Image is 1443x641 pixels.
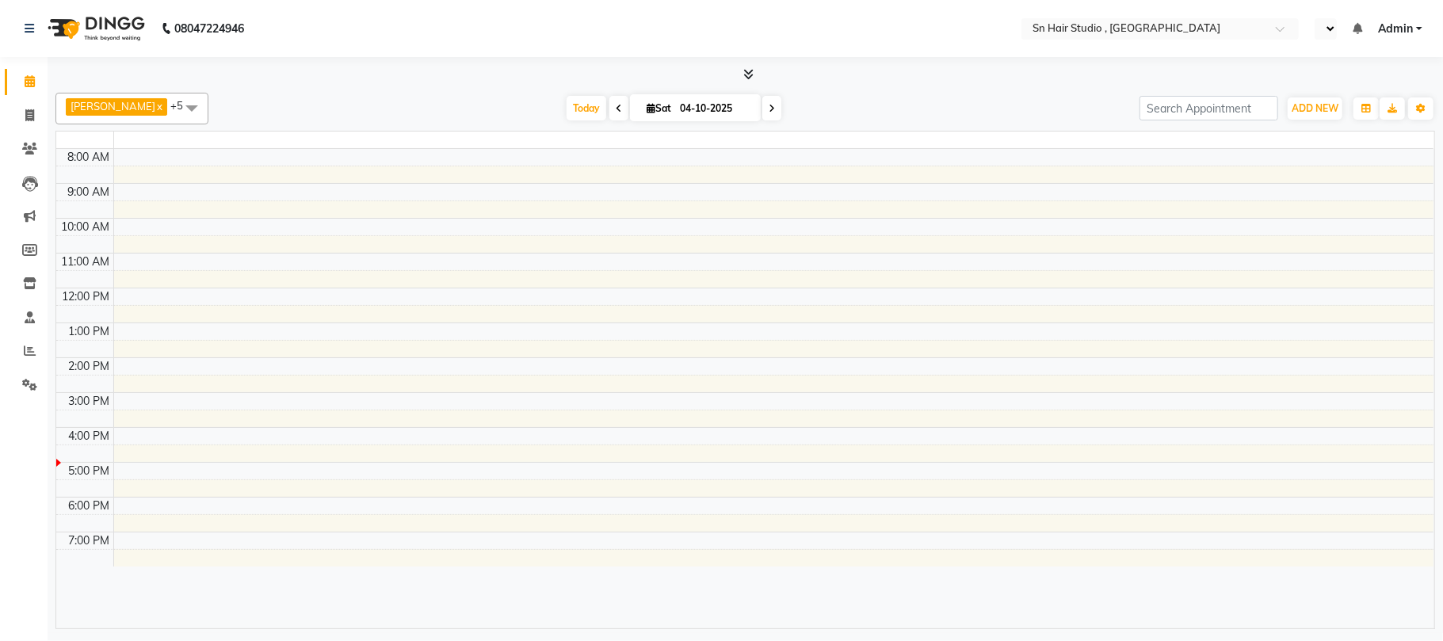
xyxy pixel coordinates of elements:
div: 1:00 PM [66,323,113,340]
div: 6:00 PM [66,498,113,514]
div: 9:00 AM [65,184,113,200]
div: 2:00 PM [66,358,113,375]
input: Search Appointment [1140,96,1278,120]
div: 8:00 AM [65,149,113,166]
div: 7:00 PM [66,532,113,549]
div: 3:00 PM [66,393,113,410]
img: logo [40,6,149,51]
div: 10:00 AM [59,219,113,235]
button: ADD NEW [1288,97,1342,120]
input: 2025-10-04 [675,97,754,120]
div: 4:00 PM [66,428,113,445]
span: Admin [1378,21,1413,37]
span: Sat [643,102,675,114]
div: 11:00 AM [59,254,113,270]
b: 08047224946 [174,6,244,51]
a: x [155,100,162,113]
span: [PERSON_NAME] [71,100,155,113]
div: 12:00 PM [59,288,113,305]
span: ADD NEW [1292,102,1338,114]
span: +5 [170,99,195,112]
span: Today [567,96,606,120]
div: 5:00 PM [66,463,113,479]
